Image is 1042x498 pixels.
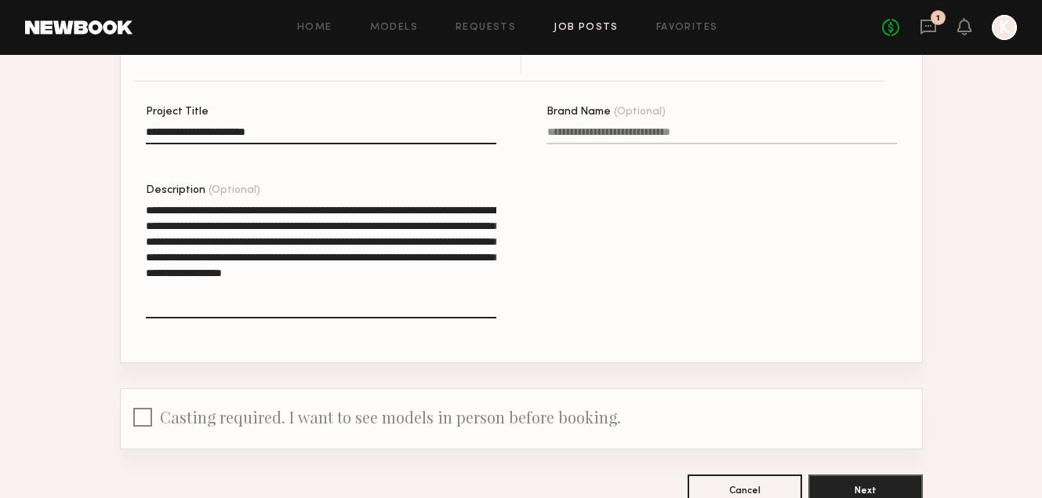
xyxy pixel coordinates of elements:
[656,23,718,33] a: Favorites
[146,185,496,196] div: Description
[146,202,496,318] textarea: Description(Optional)
[546,126,897,144] input: Brand Name(Optional)
[546,107,897,118] div: Brand Name
[992,15,1017,40] a: K
[370,23,418,33] a: Models
[936,14,940,23] div: 1
[146,126,496,144] input: Project Title
[209,185,260,196] span: (Optional)
[554,23,619,33] a: Job Posts
[614,107,666,118] span: (Optional)
[456,23,516,33] a: Requests
[146,107,496,118] div: Project Title
[297,23,332,33] a: Home
[160,406,621,427] span: Casting required. I want to see models in person before booking.
[920,18,937,38] a: 1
